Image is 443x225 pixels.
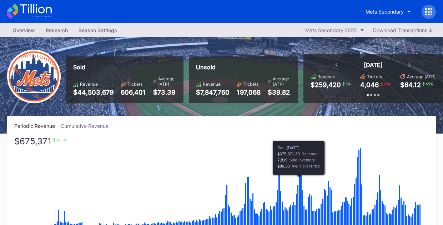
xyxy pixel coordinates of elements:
[73,25,122,35] a: Season Settings
[302,25,368,35] button: Mets Secondary 2025
[153,89,176,96] div: $73.39
[305,27,357,33] div: Mets Secondary 2025
[121,89,146,96] div: 606,401
[383,81,391,87] div: 28 %
[127,81,142,87] div: Tickets
[196,64,291,71] div: Unsold
[369,25,436,35] button: Download Transactions
[425,81,434,87] div: 45 %
[360,81,379,89] div: 4,046
[268,89,291,96] div: $39.82
[364,61,383,69] div: [DATE]
[373,27,432,33] div: Download Transactions
[73,89,114,96] div: $44,503,679
[73,64,176,71] div: Sold
[7,25,40,35] a: Overview
[14,138,51,145] div: $675,371
[56,138,66,142] div: 38.5 %
[367,74,382,79] div: Tickets
[366,9,404,15] div: Mets Secondary
[345,81,351,87] div: 5 %
[158,76,176,87] div: Average (ATP)
[407,74,436,79] div: Average (ATP)
[80,81,98,87] div: Revenue
[196,89,230,96] div: $7,847,760
[7,50,61,103] img: New-York-Mets-Transparent.png
[61,123,114,129] div: Cumulative Revenue
[400,81,421,89] div: $64.12
[243,81,258,87] div: Tickets
[360,5,416,18] button: Mets Secondary
[40,25,73,35] a: Research
[317,74,335,79] div: Revenue
[203,81,221,87] div: Revenue
[273,76,291,87] div: Average (ATP)
[237,89,261,96] div: 197,068
[311,81,341,89] div: $259,420
[14,123,61,129] div: Periodic Revenue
